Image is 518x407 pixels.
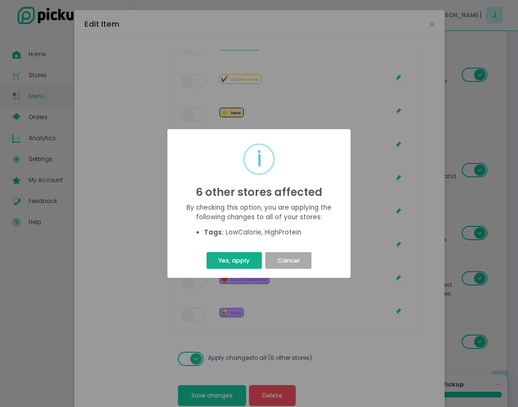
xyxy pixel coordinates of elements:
div: i [257,145,262,173]
span: lowCalorie, highProtein [226,228,301,237]
button: Yes, apply [207,252,262,269]
strong: tags: [204,228,224,237]
h2: 6 other stores affected [196,186,322,199]
button: Cancel [265,252,311,269]
p: By checking this option, you are applying the following changes to all of your stores: [185,203,333,222]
